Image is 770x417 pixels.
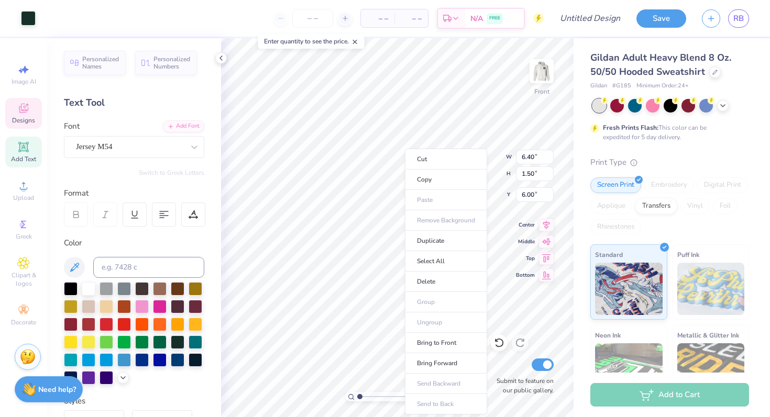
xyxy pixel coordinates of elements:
div: Print Type [590,156,749,168]
div: Vinyl [680,198,710,214]
div: Transfers [635,198,677,214]
span: Gildan Adult Heavy Blend 8 Oz. 50/50 Hooded Sweatshirt [590,51,731,78]
div: Front [534,87,549,96]
li: Select All [405,251,487,272]
div: Rhinestones [590,219,641,235]
span: Minimum Order: 24 + [636,82,689,91]
span: Neon Ink [595,330,621,341]
span: FREE [489,15,500,22]
div: Add Font [163,120,204,132]
span: Add Text [11,155,36,163]
span: Clipart & logos [5,271,42,288]
span: Upload [13,194,34,202]
div: Styles [64,395,204,407]
div: This color can be expedited for 5 day delivery. [603,123,732,142]
span: RB [733,13,744,25]
div: Digital Print [697,177,748,193]
img: Puff Ink [677,263,745,315]
span: Puff Ink [677,249,699,260]
strong: Fresh Prints Flash: [603,123,658,132]
img: Front [531,61,552,82]
button: Switch to Greek Letters [139,168,204,177]
span: Image AI [12,77,36,86]
span: Middle [516,238,535,245]
div: Format [64,187,205,199]
div: Enter quantity to see the price. [258,34,365,49]
a: RB [728,9,749,28]
img: Neon Ink [595,343,663,396]
span: Top [516,255,535,262]
span: Center [516,221,535,229]
span: Bottom [516,272,535,279]
span: Standard [595,249,623,260]
li: Bring to Front [405,333,487,353]
label: Font [64,120,80,132]
li: Duplicate [405,231,487,251]
span: Personalized Numbers [153,55,191,70]
span: – – [401,13,422,24]
span: # G185 [612,82,631,91]
button: Save [636,9,686,28]
span: – – [367,13,388,24]
img: Metallic & Glitter Ink [677,343,745,396]
input: e.g. 7428 c [93,257,204,278]
span: Decorate [11,318,36,326]
span: Gildan [590,82,607,91]
span: Designs [12,116,35,125]
div: Applique [590,198,632,214]
span: Metallic & Glitter Ink [677,330,739,341]
div: Screen Print [590,177,641,193]
li: Cut [405,149,487,170]
input: Untitled Design [552,8,629,29]
li: Bring Forward [405,353,487,374]
li: Delete [405,272,487,292]
strong: Need help? [38,385,76,395]
input: – – [292,9,333,28]
div: Foil [713,198,738,214]
div: Color [64,237,204,249]
span: Personalized Names [82,55,119,70]
div: Embroidery [644,177,694,193]
label: Submit to feature on our public gallery. [491,376,554,395]
div: Text Tool [64,96,204,110]
span: Greek [16,232,32,241]
li: Copy [405,170,487,190]
span: N/A [470,13,483,24]
img: Standard [595,263,663,315]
